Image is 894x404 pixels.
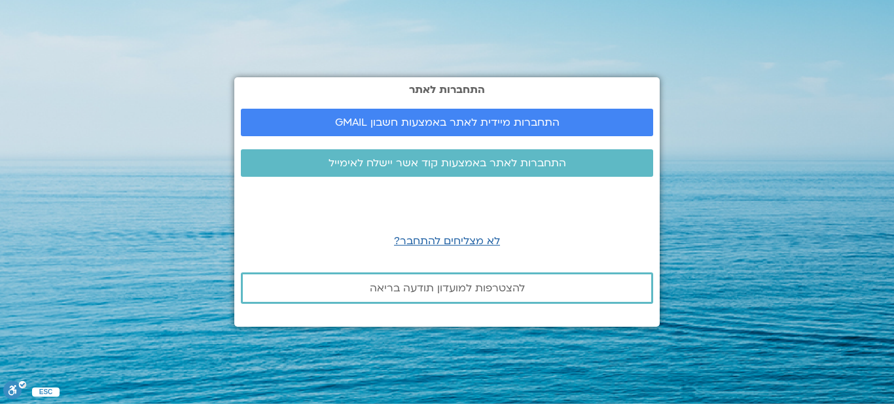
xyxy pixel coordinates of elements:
[241,84,653,96] h2: התחברות לאתר
[329,157,566,169] span: התחברות לאתר באמצעות קוד אשר יישלח לאימייל
[335,117,560,128] span: התחברות מיידית לאתר באמצעות חשבון GMAIL
[241,272,653,304] a: להצטרפות למועדון תודעה בריאה
[241,109,653,136] a: התחברות מיידית לאתר באמצעות חשבון GMAIL
[394,234,500,248] a: לא מצליחים להתחבר?
[241,149,653,177] a: התחברות לאתר באמצעות קוד אשר יישלח לאימייל
[370,282,525,294] span: להצטרפות למועדון תודעה בריאה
